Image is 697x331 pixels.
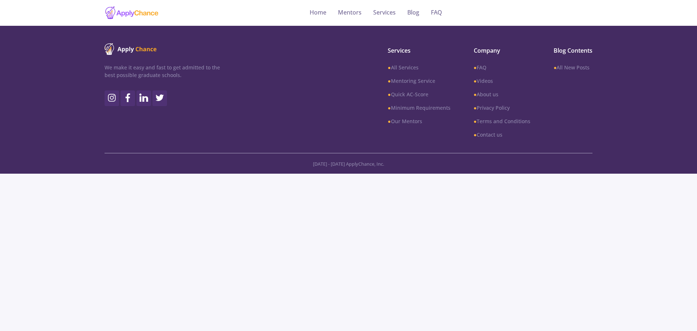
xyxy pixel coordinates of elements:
a: ●Contact us [474,131,530,138]
a: ●Quick AC-Score [388,90,450,98]
span: [DATE] - [DATE] ApplyChance, Inc. [313,161,384,167]
span: Services [388,46,450,55]
a: ●Privacy Policy [474,104,530,112]
b: ● [388,104,391,111]
a: ●Mentoring Service [388,77,450,85]
a: ●Our Mentors [388,117,450,125]
b: ● [388,118,391,125]
span: Blog Contents [554,46,592,55]
b: ● [474,77,477,84]
p: We make it easy and fast to get admitted to the best possible graduate schools. [105,64,220,79]
b: ● [474,118,477,125]
b: ● [474,131,477,138]
b: ● [388,77,391,84]
b: ● [388,64,391,71]
a: ●Videos [474,77,530,85]
a: ●Minimum Requirements [388,104,450,112]
a: ●FAQ [474,64,530,71]
img: applychance logo [105,6,159,20]
b: ● [474,64,477,71]
a: ●All New Posts [554,64,592,71]
img: ApplyChance logo [105,43,157,55]
a: ●About us [474,90,530,98]
a: ●All Services [388,64,450,71]
b: ● [388,91,391,98]
b: ● [554,64,557,71]
b: ● [474,91,477,98]
b: ● [474,104,477,111]
span: Company [474,46,530,55]
a: ●Terms and Conditions [474,117,530,125]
